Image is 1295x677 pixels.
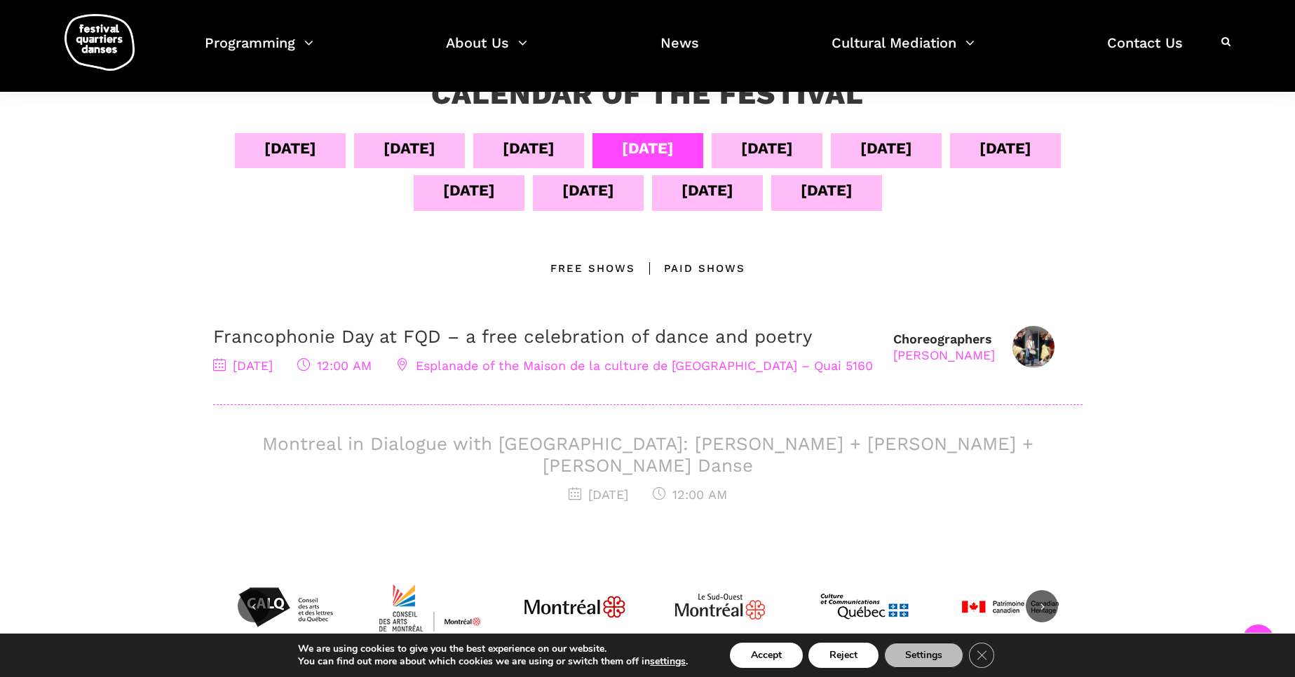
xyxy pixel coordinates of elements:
[264,136,316,160] div: [DATE]
[1012,326,1055,368] img: DSC_1211TaafeFanga2017
[969,643,994,668] button: Close GDPR Cookie Banner
[569,487,628,502] span: [DATE]
[730,643,803,668] button: Accept
[396,358,873,373] span: Esplanade of the Maison de la culture de [GEOGRAPHIC_DATA] – Quai 5160
[562,178,614,203] div: [DATE]
[957,554,1062,659] img: patrimoinecanadien-01_0-4
[860,136,912,160] div: [DATE]
[893,347,995,363] div: [PERSON_NAME]
[503,136,555,160] div: [DATE]
[801,178,853,203] div: [DATE]
[65,14,135,71] img: logo-fqd-med
[832,31,975,72] a: Cultural Mediation
[741,136,793,160] div: [DATE]
[443,178,495,203] div: [DATE]
[213,326,812,347] a: Francophonie Day at FQD – a free celebration of dance and poetry
[653,487,727,502] span: 12:00 AM
[213,433,1083,477] h3: Montreal in Dialogue with [GEOGRAPHIC_DATA]: [PERSON_NAME] + [PERSON_NAME] + [PERSON_NAME] Danse
[233,554,338,659] img: Calq_noir
[297,358,372,373] span: 12:00 AM
[522,554,628,659] img: JPGnr_b
[377,554,482,659] img: CMYK_Logo_CAMMontreal
[622,136,674,160] div: [DATE]
[205,31,313,72] a: Programming
[667,554,773,659] img: Logo_Mtl_Le_Sud-Ouest.svg_
[298,643,688,655] p: We are using cookies to give you the best experience on our website.
[812,554,917,659] img: mccq-3-3
[893,331,995,364] div: Choreographers
[431,77,864,112] h3: Calendar of the Festival
[384,136,435,160] div: [DATE]
[979,136,1031,160] div: [DATE]
[550,260,635,277] div: Free Shows
[298,655,688,668] p: You can find out more about which cookies we are using or switch them off in .
[650,655,686,668] button: settings
[635,260,745,277] div: Paid shows
[213,358,273,373] span: [DATE]
[446,31,527,72] a: About Us
[884,643,963,668] button: Settings
[682,178,733,203] div: [DATE]
[660,31,699,72] a: News
[808,643,879,668] button: Reject
[1107,31,1183,72] a: Contact Us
